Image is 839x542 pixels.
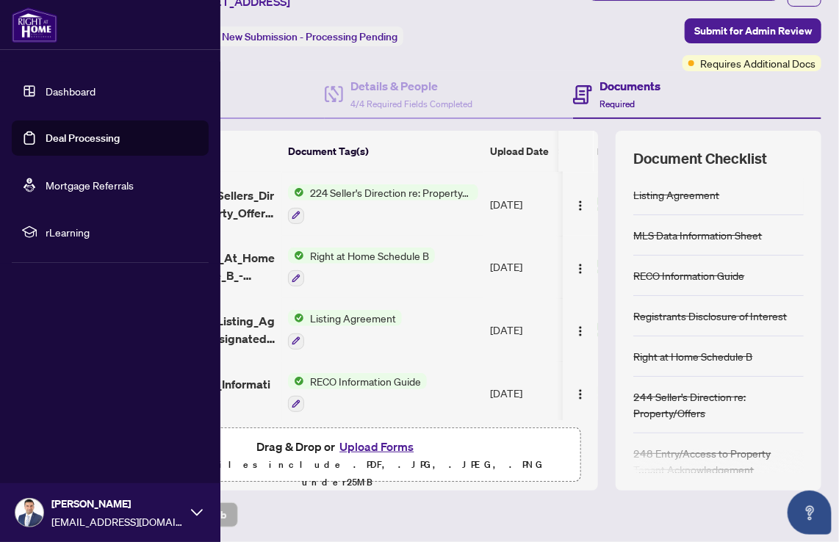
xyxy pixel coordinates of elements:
[104,456,571,491] p: Supported files include .PDF, .JPG, .JPEG, .PNG under 25 MB
[335,437,418,456] button: Upload Forms
[484,131,584,172] th: Upload Date
[288,373,427,413] button: Status IconRECO Information Guide
[633,227,762,243] div: MLS Data Information Sheet
[575,200,586,212] img: Logo
[46,131,120,145] a: Deal Processing
[569,255,592,278] button: Logo
[575,389,586,400] img: Logo
[288,310,402,350] button: Status IconListing Agreement
[575,325,586,337] img: Logo
[304,310,402,326] span: Listing Agreement
[633,348,752,364] div: Right at Home Schedule B
[288,184,478,224] button: Status Icon224 Seller's Direction re: Property/Offers - Important Information for Seller Acknowle...
[633,445,804,477] div: 248 Entry/Access to Property Tenant Acknowledgement
[46,224,198,240] span: rLearning
[484,173,584,236] td: [DATE]
[304,373,427,389] span: RECO Information Guide
[282,131,484,172] th: Document Tag(s)
[788,491,832,535] button: Open asap
[304,184,478,200] span: 224 Seller's Direction re: Property/Offers - Important Information for Seller Acknowledgement
[599,98,635,109] span: Required
[569,192,592,216] button: Logo
[182,26,403,46] div: Status:
[288,373,304,389] img: Status Icon
[46,84,96,98] a: Dashboard
[633,267,744,283] div: RECO Information Guide
[350,98,472,109] span: 4/4 Required Fields Completed
[599,77,660,95] h4: Documents
[633,389,804,421] div: 244 Seller’s Direction re: Property/Offers
[484,236,584,299] td: [DATE]
[484,361,584,424] td: [DATE]
[633,187,719,203] div: Listing Agreement
[256,437,418,456] span: Drag & Drop or
[490,143,549,159] span: Upload Date
[95,428,580,500] span: Drag & Drop orUpload FormsSupported files include .PDF, .JPG, .JPEG, .PNG under25MB
[288,247,435,287] button: Status IconRight at Home Schedule B
[685,18,821,43] button: Submit for Admin Review
[51,496,184,512] span: [PERSON_NAME]
[222,30,397,43] span: New Submission - Processing Pending
[304,247,435,264] span: Right at Home Schedule B
[694,19,812,43] span: Submit for Admin Review
[350,77,472,95] h4: Details & People
[288,184,304,200] img: Status Icon
[51,513,184,530] span: [EMAIL_ADDRESS][DOMAIN_NAME]
[288,310,304,326] img: Status Icon
[288,247,304,264] img: Status Icon
[569,318,592,342] button: Logo
[633,148,767,169] span: Document Checklist
[46,178,134,192] a: Mortgage Referrals
[484,298,584,361] td: [DATE]
[700,55,815,71] span: Requires Additional Docs
[12,7,57,43] img: logo
[15,499,43,527] img: Profile Icon
[569,381,592,405] button: Logo
[575,263,586,275] img: Logo
[633,308,787,324] div: Registrants Disclosure of Interest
